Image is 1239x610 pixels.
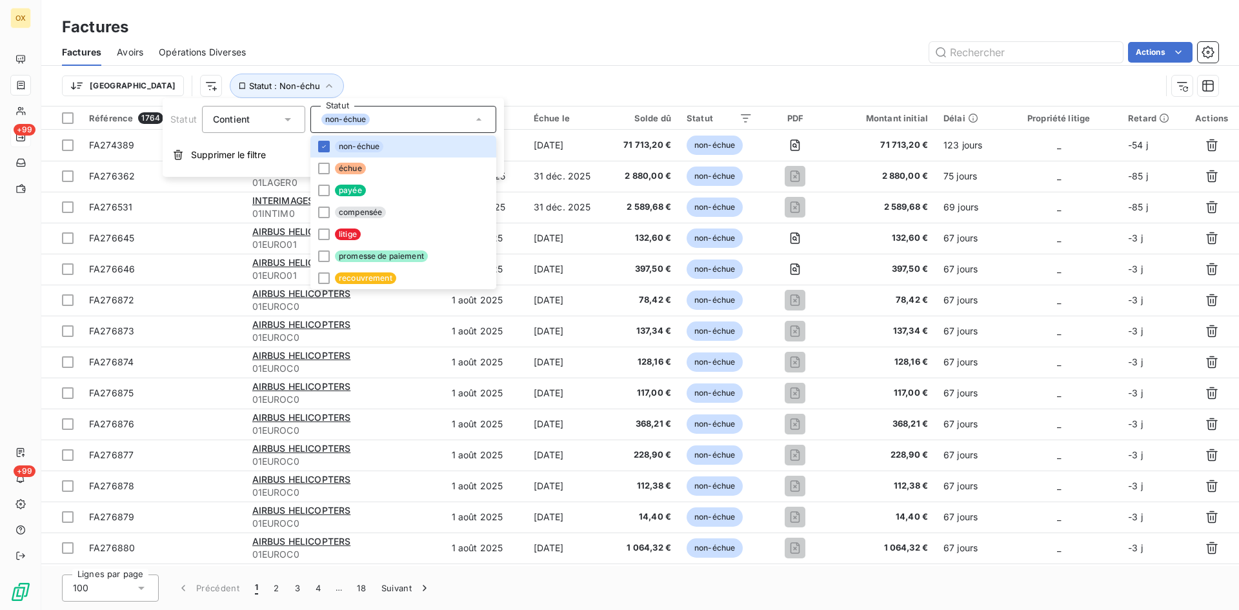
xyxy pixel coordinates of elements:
span: 132,60 € [616,232,671,245]
span: non-échue [687,476,743,496]
span: Contient [213,114,250,125]
span: 137,34 € [838,325,928,338]
span: -3 j [1128,387,1143,398]
td: [DATE] [526,316,608,347]
td: 67 jours [936,347,997,378]
span: AIRBUS HELICOPTERS [252,443,351,454]
span: AIRBUS HELICOPTERS [252,381,351,392]
span: 01EUROC0 [252,362,436,375]
span: non-échue [687,383,743,403]
td: [DATE] [526,440,608,471]
span: -3 j [1128,480,1143,491]
td: 1 août 2025 [444,378,526,409]
td: 1 août 2025 [444,285,526,316]
span: 01EUROC0 [252,393,436,406]
span: … [328,578,349,598]
span: 2 589,68 € [616,201,671,214]
span: 368,21 € [616,418,671,431]
span: non-échue [687,445,743,465]
span: non-échue [687,136,743,155]
span: _ [1057,542,1061,553]
span: 01EUROC0 [252,300,436,313]
div: Propriété litige [1005,113,1113,123]
span: FA276880 [89,542,135,553]
span: AIRBUS HELICOPTERS [252,536,351,547]
td: 1 août 2025 [444,316,526,347]
td: 31 déc. 2025 [526,161,608,192]
td: [DATE] [526,254,608,285]
span: échue [335,163,366,174]
div: OX [10,8,31,28]
span: -85 j [1128,170,1148,181]
iframe: Intercom live chat [1195,566,1226,597]
span: 397,50 € [616,263,671,276]
span: 78,42 € [616,294,671,307]
span: _ [1057,511,1061,522]
td: 1 août 2025 [444,502,526,533]
span: 14,40 € [616,511,671,524]
span: 01EUROC0 [252,517,436,530]
span: AIRBUS HELICOPTERS [GEOGRAPHIC_DATA] [252,226,447,237]
span: -85 j [1128,201,1148,212]
span: non-échue [687,414,743,434]
td: 67 jours [936,471,997,502]
span: non-échue [687,167,743,186]
div: Délai [943,113,989,123]
span: non-échue [687,290,743,310]
span: _ [1057,325,1061,336]
span: 112,38 € [616,480,671,493]
button: 18 [349,574,374,602]
button: 4 [308,574,328,602]
div: Retard [1128,113,1176,123]
span: Supprimer le filtre [191,148,266,161]
span: 2 880,00 € [616,170,671,183]
input: Rechercher [929,42,1123,63]
span: non-échue [335,141,383,152]
td: 1 août 2025 [444,564,526,595]
span: Référence [89,113,133,123]
td: [DATE] [526,502,608,533]
td: [DATE] [526,223,608,254]
span: INTERIMAGES [252,195,314,206]
span: AIRBUS HELICOPTERS [252,474,351,485]
span: Statut : Non-échu [249,81,320,91]
span: -3 j [1128,263,1143,274]
td: 75 jours [936,161,997,192]
td: 67 jours [936,254,997,285]
span: +99 [14,465,35,477]
span: non-échue [687,198,743,217]
span: AIRBUS HELICOPTERS [252,350,351,361]
td: 67 jours [936,564,997,595]
span: payée [335,185,366,196]
span: non-échue [321,114,370,125]
span: -3 j [1128,356,1143,367]
span: FA276876 [89,418,134,429]
span: 128,16 € [616,356,671,369]
span: FA276362 [89,170,135,181]
span: 2 589,68 € [838,201,928,214]
span: _ [1057,263,1061,274]
td: 67 jours [936,440,997,471]
span: 112,38 € [838,480,928,493]
button: [GEOGRAPHIC_DATA] [62,76,184,96]
span: -3 j [1128,325,1143,336]
td: [DATE] [526,533,608,564]
td: [DATE] [526,378,608,409]
button: Statut : Non-échu [230,74,344,98]
td: 31 déc. 2025 [526,192,608,223]
span: 1764 [138,112,163,124]
span: FA276872 [89,294,134,305]
span: FA276879 [89,511,134,522]
span: non-échue [687,538,743,558]
span: 78,42 € [838,294,928,307]
span: 1 064,32 € [838,542,928,554]
button: 3 [287,574,308,602]
span: Avoirs [117,46,143,59]
span: +99 [14,124,35,136]
span: 01EUROC0 [252,486,436,499]
span: _ [1057,139,1061,150]
span: FA276877 [89,449,134,460]
div: Actions [1192,113,1231,123]
span: -54 j [1128,139,1148,150]
span: FA276645 [89,232,134,243]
